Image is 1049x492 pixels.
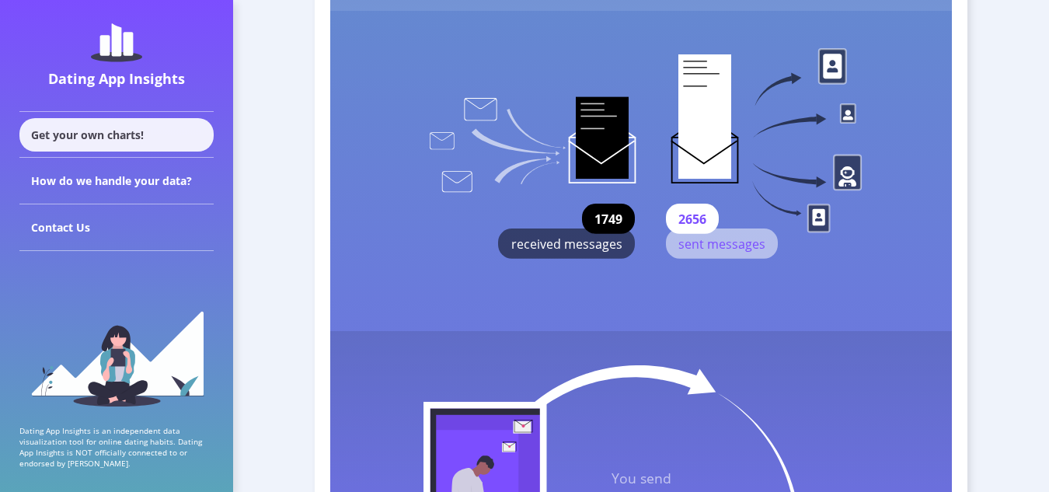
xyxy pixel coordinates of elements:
[594,210,622,227] text: 1749
[23,69,210,88] div: Dating App Insights
[30,309,204,407] img: sidebar_girl.91b9467e.svg
[19,158,214,204] div: How do we handle your data?
[91,23,142,62] img: dating-app-insights-logo.5abe6921.svg
[678,235,765,252] text: sent messages
[19,118,214,152] div: Get your own charts!
[511,235,622,252] text: received messages
[19,425,214,469] p: Dating App Insights is an independent data visualization tool for online dating habits. Dating Ap...
[678,210,706,227] text: 2656
[612,469,671,487] text: You send
[19,204,214,251] div: Contact Us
